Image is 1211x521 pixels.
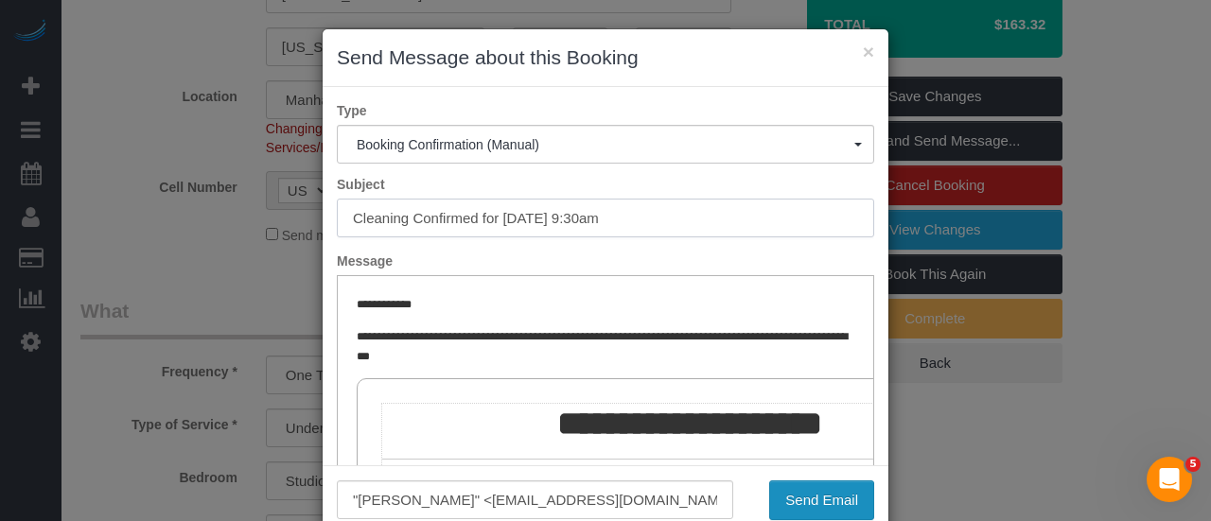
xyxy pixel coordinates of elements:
[1185,457,1201,472] span: 5
[337,125,874,164] button: Booking Confirmation (Manual)
[863,42,874,61] button: ×
[357,137,854,152] span: Booking Confirmation (Manual)
[323,101,888,120] label: Type
[337,43,874,72] h3: Send Message about this Booking
[323,175,888,194] label: Subject
[1147,457,1192,502] iframe: Intercom live chat
[323,252,888,270] label: Message
[769,480,874,520] button: Send Email
[337,199,874,237] input: Subject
